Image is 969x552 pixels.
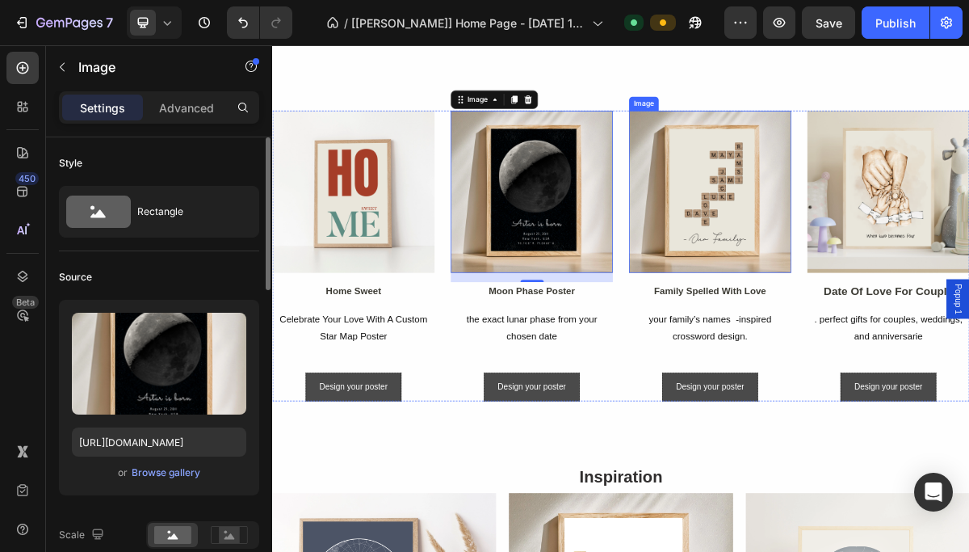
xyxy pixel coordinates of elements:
div: Beta [12,296,39,309]
div: Undo/Redo [227,6,292,39]
p: moon phase poster [250,331,472,354]
strong: family spelled with love [531,335,686,348]
div: Image [499,74,534,88]
div: 450 [15,172,39,185]
h1: the exact lunar phase from your chosen date [248,369,473,441]
p: Image [78,57,216,77]
p: Settings [80,99,125,116]
span: Popup 1 [945,331,961,373]
p: Design your poster [313,465,409,485]
button: Publish [862,6,929,39]
button: 7 [6,6,120,39]
p: 7 [106,13,113,32]
div: Image [268,68,303,82]
div: Browse gallery [132,466,200,480]
p: Home sweet [2,331,224,354]
p: Advanced [159,99,214,116]
input: https://example.com/image.jpg [72,428,246,457]
span: Save [816,16,842,30]
img: [object Object] [496,91,721,316]
button: Browse gallery [131,465,201,481]
a: Design your poster [294,455,428,495]
p: Design your poster [65,465,161,485]
div: Rectangle [137,193,236,230]
button: Save [802,6,855,39]
span: or [118,463,128,482]
div: Style [59,156,82,171]
h2: . Perfect gifts for couples, weddings, and anniversarie [744,369,969,441]
a: Design your poster [542,455,676,495]
button: <p>Design your poster</p> [790,455,924,495]
div: Source [59,270,92,284]
div: Open Intercom Messenger [914,473,953,512]
h2: your family’s names -inspired crossword design. [496,369,721,441]
img: [object Object] [744,91,969,316]
div: Scale [59,525,107,546]
div: Publish [875,15,916,32]
span: [[PERSON_NAME]] Home Page - [DATE] 10:48:40 [351,15,585,32]
p: date of love for couple [745,331,967,354]
img: preview-image [72,313,246,415]
a: Design your poster [46,455,180,495]
img: [object Object] [248,91,473,316]
span: / [344,15,348,32]
p: Design your poster [809,465,904,485]
iframe: Design area [272,45,969,552]
p: Design your poster [561,465,656,485]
